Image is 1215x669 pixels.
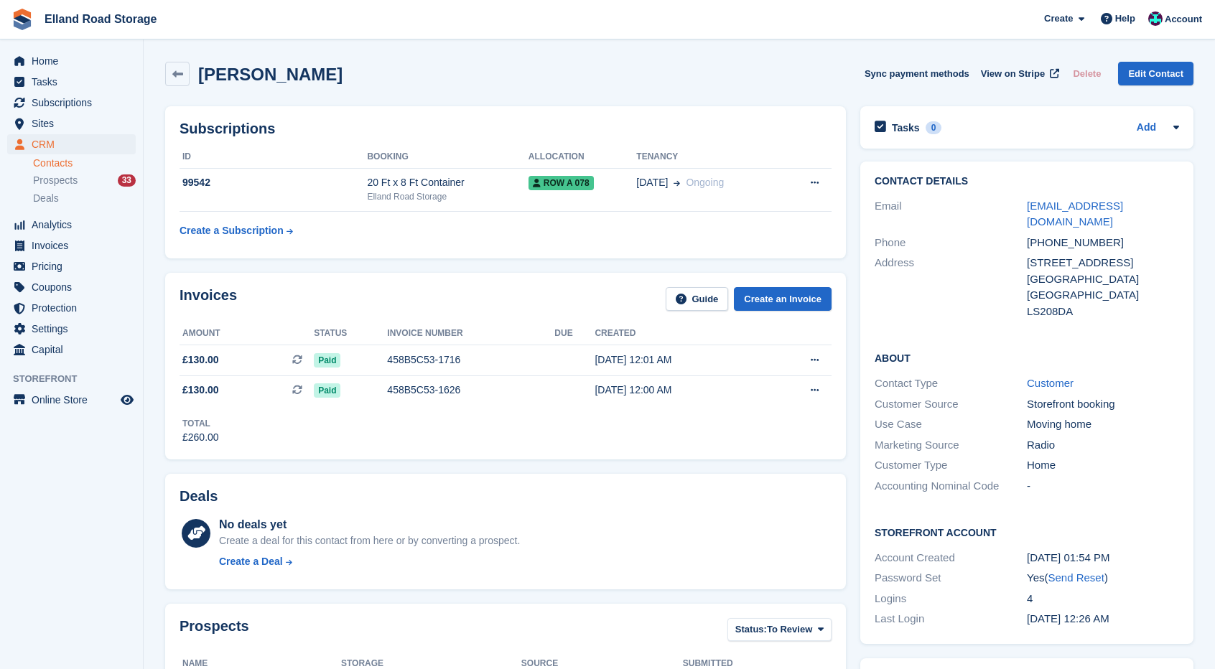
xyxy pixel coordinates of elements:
[875,375,1027,392] div: Contact Type
[32,51,118,71] span: Home
[1027,612,1109,624] time: 2025-08-31 23:26:23 UTC
[529,146,636,169] th: Allocation
[198,65,343,84] h2: [PERSON_NAME]
[7,134,136,154] a: menu
[13,372,143,386] span: Storefront
[1165,12,1202,27] span: Account
[39,7,162,31] a: Elland Road Storage
[32,277,118,297] span: Coupons
[180,322,314,345] th: Amount
[1027,416,1179,433] div: Moving home
[219,533,520,548] div: Create a deal for this contact from here or by converting a prospect.
[182,417,219,430] div: Total
[33,192,59,205] span: Deals
[875,350,1179,365] h2: About
[180,223,284,238] div: Create a Subscription
[767,622,812,637] span: To Review
[219,554,283,569] div: Create a Deal
[1027,478,1179,495] div: -
[32,72,118,92] span: Tasks
[1027,287,1179,304] div: [GEOGRAPHIC_DATA]
[180,287,237,311] h2: Invoices
[219,516,520,533] div: No deals yet
[875,457,1027,474] div: Customer Type
[33,173,136,188] a: Prospects 33
[180,121,832,137] h2: Subscriptions
[180,618,249,645] h2: Prospects
[636,175,668,190] span: [DATE]
[636,146,781,169] th: Tenancy
[1137,120,1156,136] a: Add
[1044,11,1073,26] span: Create
[387,352,554,368] div: 458B5C53-1716
[314,322,387,345] th: Status
[1027,396,1179,413] div: Storefront booking
[7,113,136,134] a: menu
[875,570,1027,586] div: Password Set
[1118,62,1193,85] a: Edit Contact
[1027,457,1179,474] div: Home
[735,622,767,637] span: Status:
[554,322,595,345] th: Due
[314,383,340,398] span: Paid
[666,287,729,311] a: Guide
[595,352,765,368] div: [DATE] 12:01 AM
[33,174,78,187] span: Prospects
[1027,550,1179,566] div: [DATE] 01:54 PM
[32,235,118,256] span: Invoices
[7,298,136,318] a: menu
[865,62,969,85] button: Sync payment methods
[1067,62,1107,85] button: Delete
[7,256,136,276] a: menu
[7,235,136,256] a: menu
[7,319,136,339] a: menu
[182,352,219,368] span: £130.00
[727,618,832,642] button: Status: To Review
[7,93,136,113] a: menu
[875,235,1027,251] div: Phone
[33,156,136,170] a: Contacts
[387,383,554,398] div: 458B5C53-1626
[595,383,765,398] div: [DATE] 12:00 AM
[32,340,118,360] span: Capital
[32,256,118,276] span: Pricing
[1027,200,1123,228] a: [EMAIL_ADDRESS][DOMAIN_NAME]
[367,146,528,169] th: Booking
[595,322,765,345] th: Created
[875,550,1027,566] div: Account Created
[118,391,136,408] a: Preview store
[1027,271,1179,288] div: [GEOGRAPHIC_DATA]
[180,488,218,505] h2: Deals
[1027,255,1179,271] div: [STREET_ADDRESS]
[875,198,1027,230] div: Email
[32,134,118,154] span: CRM
[1044,571,1107,584] span: ( )
[32,215,118,235] span: Analytics
[1027,591,1179,607] div: 4
[875,611,1027,627] div: Last Login
[32,298,118,318] span: Protection
[32,93,118,113] span: Subscriptions
[892,121,920,134] h2: Tasks
[981,67,1045,81] span: View on Stripe
[1027,570,1179,586] div: Yes
[180,175,367,190] div: 99542
[118,174,136,187] div: 33
[182,430,219,445] div: £260.00
[180,217,293,244] a: Create a Subscription
[367,190,528,203] div: Elland Road Storage
[387,322,554,345] th: Invoice number
[875,591,1027,607] div: Logins
[1027,304,1179,320] div: LS208DA
[926,121,942,134] div: 0
[686,177,724,188] span: Ongoing
[875,396,1027,413] div: Customer Source
[875,478,1027,495] div: Accounting Nominal Code
[7,215,136,235] a: menu
[33,191,136,206] a: Deals
[7,51,136,71] a: menu
[875,525,1179,539] h2: Storefront Account
[1048,571,1104,584] a: Send Reset
[7,72,136,92] a: menu
[7,390,136,410] a: menu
